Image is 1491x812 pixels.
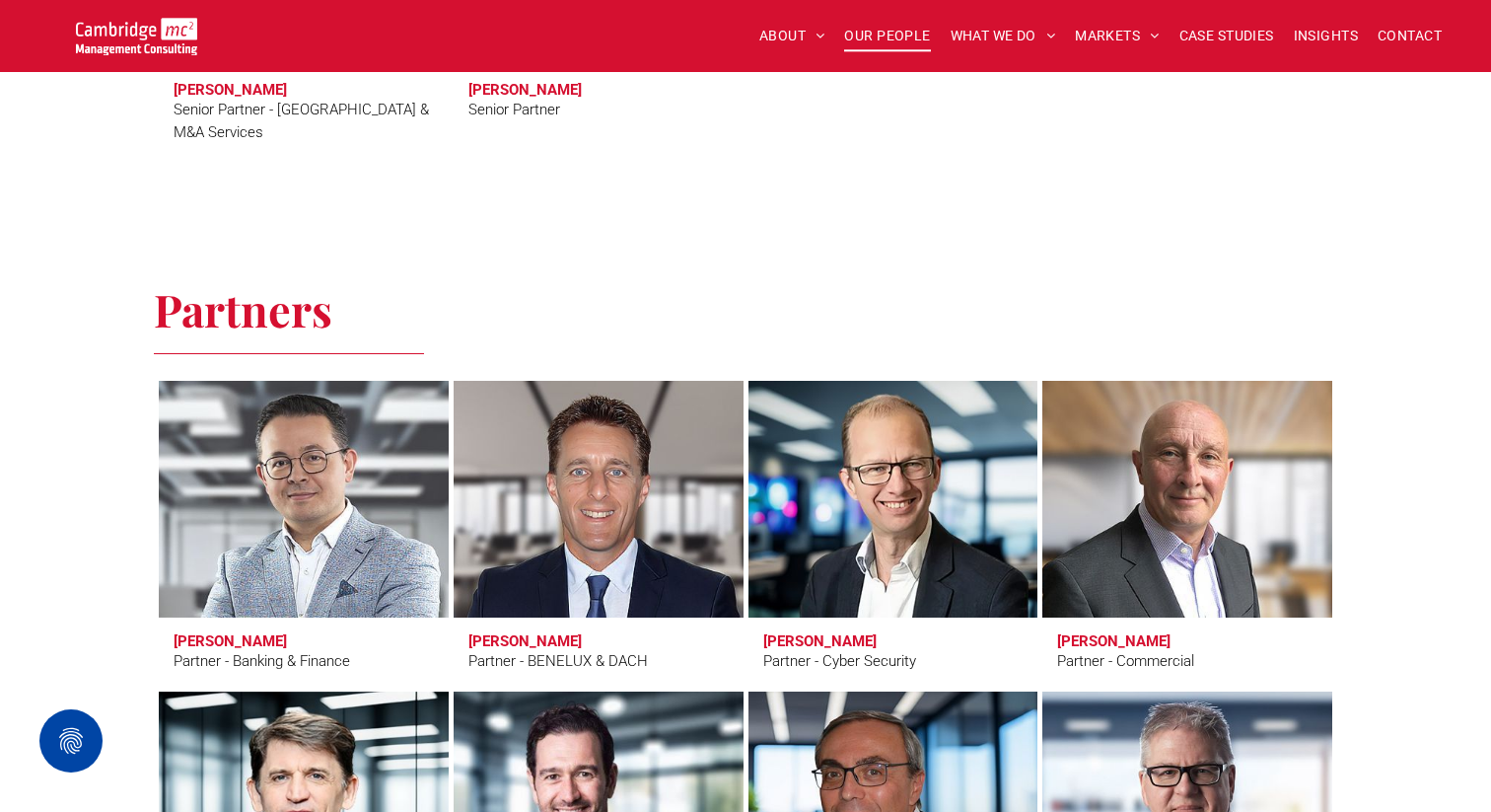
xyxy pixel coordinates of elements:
[468,632,582,650] h3: [PERSON_NAME]
[1284,21,1368,51] a: INSIGHTS
[154,279,332,338] span: Partners
[468,81,582,99] h3: [PERSON_NAME]
[468,650,648,673] div: Partner - BENELUX & DACH
[941,21,1066,51] a: WHAT WE DO
[834,21,940,51] a: OUR PEOPLE
[1065,21,1169,51] a: MARKETS
[763,632,877,650] h3: [PERSON_NAME]
[468,99,560,121] div: Senior Partner
[76,18,197,55] img: Go to Homepage
[749,21,835,51] a: ABOUT
[1057,632,1171,650] h3: [PERSON_NAME]
[454,381,744,618] a: Marcel Biesmans | Partner - BENELUX & DACH | Cambridge Management Consulting
[748,381,1038,618] a: Tom Burton | Partner - Cyber Security | Cambridge Management Consulting
[174,99,434,143] div: Senior Partner - [GEOGRAPHIC_DATA] & M&A Services
[1057,650,1194,673] div: Partner - Commercial
[1170,21,1284,51] a: CASE STUDIES
[76,21,197,41] a: Your Business Transformed | Cambridge Management Consulting
[159,381,449,618] a: Rinat Abdrasilov | Partner - Banking & Finance | Cambridge Management Consulting
[1042,381,1332,618] a: Ray Coppin | Partner - Commercial | Cambridge Management Consulting
[174,632,287,650] h3: [PERSON_NAME]
[174,81,287,99] h3: [PERSON_NAME]
[174,650,350,673] div: Partner - Banking & Finance
[763,650,916,673] div: Partner - Cyber Security
[1368,21,1452,51] a: CONTACT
